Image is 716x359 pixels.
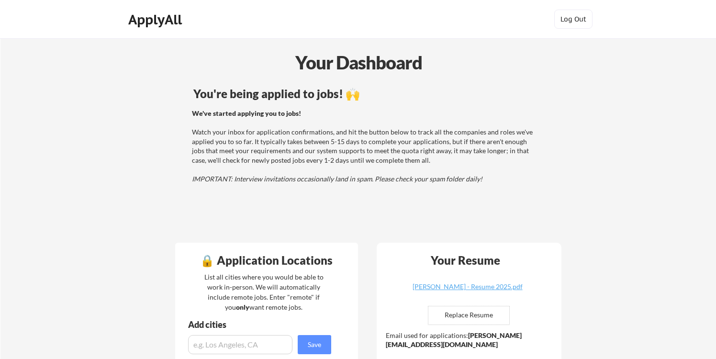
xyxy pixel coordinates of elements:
[411,283,525,298] a: [PERSON_NAME] - Resume 2025.pdf
[192,175,482,183] em: IMPORTANT: Interview invitations occasionally land in spam. Please check your spam folder daily!
[188,335,292,354] input: e.g. Los Angeles, CA
[386,331,522,349] strong: [PERSON_NAME][EMAIL_ADDRESS][DOMAIN_NAME]
[178,255,356,266] div: 🔒 Application Locations
[128,11,185,28] div: ApplyAll
[198,272,330,312] div: List all cities where you would be able to work in-person. We will automatically include remote j...
[298,335,331,354] button: Save
[418,255,513,266] div: Your Resume
[192,109,301,117] strong: We've started applying you to jobs!
[193,88,538,100] div: You're being applied to jobs! 🙌
[236,303,249,311] strong: only
[192,109,537,184] div: Watch your inbox for application confirmations, and hit the button below to track all the compani...
[411,283,525,290] div: [PERSON_NAME] - Resume 2025.pdf
[554,10,593,29] button: Log Out
[1,49,716,76] div: Your Dashboard
[188,320,334,329] div: Add cities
